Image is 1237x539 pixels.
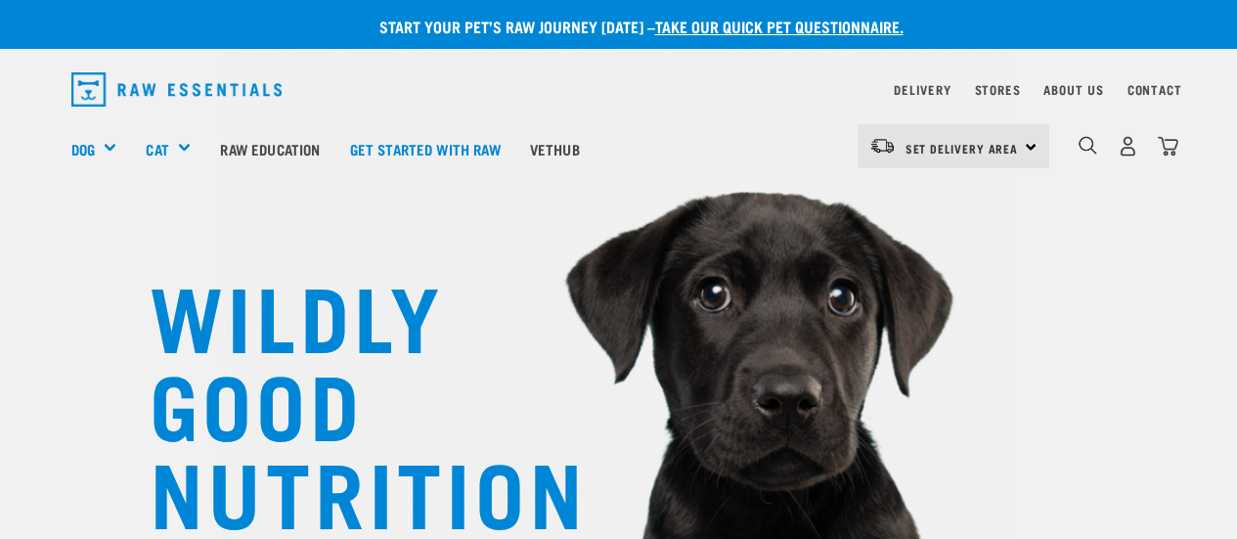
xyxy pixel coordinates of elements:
a: Dog [71,138,95,160]
span: Set Delivery Area [906,145,1019,152]
img: home-icon@2x.png [1158,136,1178,157]
img: Raw Essentials Logo [71,72,283,107]
a: Raw Education [205,110,334,188]
img: user.png [1118,136,1138,157]
a: Cat [146,138,168,160]
a: Delivery [894,86,950,93]
a: About Us [1043,86,1103,93]
a: Stores [975,86,1021,93]
nav: dropdown navigation [56,65,1182,114]
a: Contact [1127,86,1182,93]
h1: WILDLY GOOD NUTRITION [150,269,541,533]
img: van-moving.png [869,137,896,155]
a: Get started with Raw [335,110,515,188]
a: Vethub [515,110,595,188]
a: take our quick pet questionnaire. [655,22,904,30]
img: home-icon-1@2x.png [1079,136,1097,155]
